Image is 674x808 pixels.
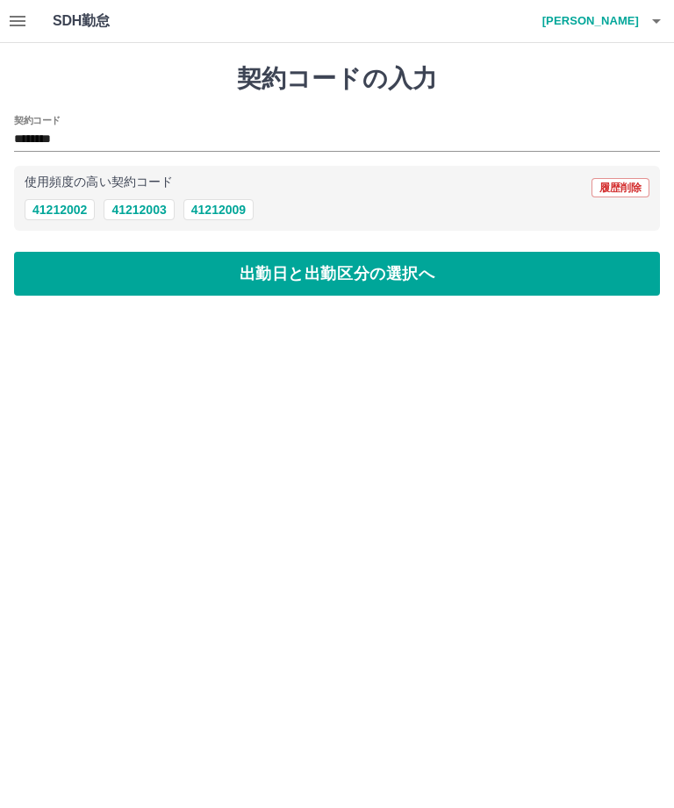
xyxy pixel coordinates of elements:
[25,199,95,220] button: 41212002
[104,199,174,220] button: 41212003
[592,178,649,197] button: 履歴削除
[25,176,173,189] p: 使用頻度の高い契約コード
[183,199,254,220] button: 41212009
[14,64,660,94] h1: 契約コードの入力
[14,252,660,296] button: 出勤日と出勤区分の選択へ
[14,113,61,127] h2: 契約コード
